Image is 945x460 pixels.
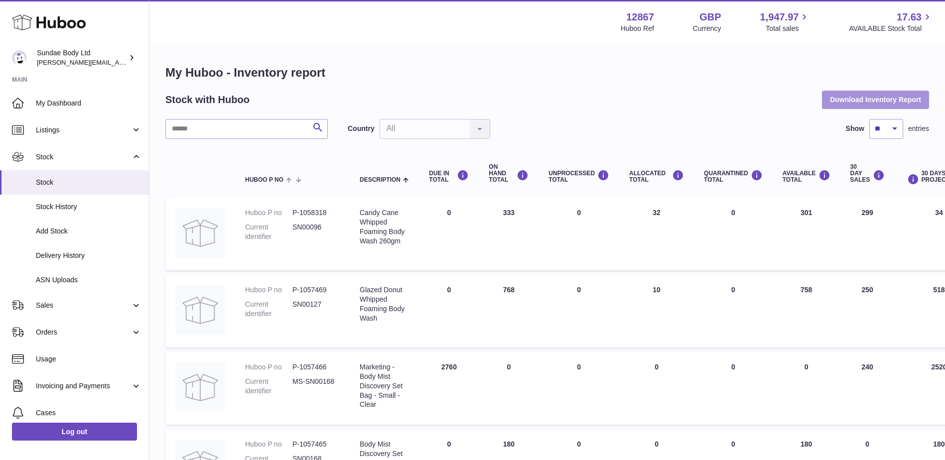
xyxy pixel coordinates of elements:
span: Huboo P no [245,177,283,183]
h1: My Huboo - Inventory report [165,65,929,81]
img: product image [175,285,225,335]
span: Invoicing and Payments [36,381,131,391]
td: 301 [773,198,840,270]
span: Sales [36,301,131,310]
dd: P-1058318 [292,208,340,218]
dt: Current identifier [245,223,292,241]
div: Currency [693,24,721,33]
span: Usage [36,354,141,364]
td: 333 [479,198,539,270]
td: 0 [539,275,619,347]
span: 0 [731,440,735,448]
div: Sundae Body Ltd [37,48,127,67]
label: Show [846,124,864,133]
dd: P-1057465 [292,440,340,449]
span: AVAILABLE Stock Total [849,24,933,33]
div: AVAILABLE Total [783,170,830,183]
dd: SN00096 [292,223,340,241]
td: 0 [619,352,694,425]
dt: Current identifier [245,377,292,396]
button: Download Inventory Report [822,91,929,109]
td: 0 [479,352,539,425]
span: My Dashboard [36,99,141,108]
td: 240 [840,352,895,425]
dd: P-1057466 [292,362,340,372]
dd: MS-SN00168 [292,377,340,396]
div: Huboo Ref [621,24,654,33]
td: 250 [840,275,895,347]
span: 17.63 [897,10,922,24]
span: Add Stock [36,227,141,236]
a: Log out [12,423,137,441]
span: Listings [36,125,131,135]
td: 0 [419,198,479,270]
span: 0 [731,363,735,371]
td: 32 [619,198,694,270]
dd: P-1057469 [292,285,340,295]
div: DUE IN TOTAL [429,170,469,183]
div: Candy Cane Whipped Foaming Body Wash 260gm [360,208,409,246]
span: Total sales [766,24,810,33]
dd: SN00127 [292,300,340,319]
a: 1,947.97 Total sales [760,10,810,33]
span: Stock [36,178,141,187]
dt: Huboo P no [245,285,292,295]
img: product image [175,362,225,412]
div: Marketing - Body Mist Discovery Set Bag - Small - Clear [360,362,409,409]
td: 2760 [419,352,479,425]
div: ON HAND Total [489,164,529,184]
td: 758 [773,275,840,347]
div: ALLOCATED Total [629,170,684,183]
dt: Current identifier [245,300,292,319]
span: Stock History [36,202,141,212]
img: dianne@sundaebody.com [12,50,27,65]
td: 0 [539,198,619,270]
td: 0 [419,275,479,347]
div: QUARANTINED Total [704,170,763,183]
strong: GBP [699,10,721,24]
div: 30 DAY SALES [850,164,885,184]
span: Stock [36,152,131,162]
label: Country [348,124,375,133]
h2: Stock with Huboo [165,93,250,107]
span: [PERSON_NAME][EMAIL_ADDRESS][DOMAIN_NAME] [37,58,200,66]
span: ASN Uploads [36,275,141,285]
span: Description [360,177,401,183]
td: 299 [840,198,895,270]
strong: 12867 [626,10,654,24]
span: entries [908,124,929,133]
td: 768 [479,275,539,347]
td: 0 [773,352,840,425]
img: product image [175,208,225,258]
dt: Huboo P no [245,208,292,218]
dt: Huboo P no [245,362,292,372]
a: 17.63 AVAILABLE Stock Total [849,10,933,33]
span: Delivery History [36,251,141,260]
dt: Huboo P no [245,440,292,449]
td: 10 [619,275,694,347]
span: 0 [731,286,735,294]
div: UNPROCESSED Total [548,170,609,183]
span: Cases [36,408,141,418]
div: Glazed Donut Whipped Foaming Body Wash [360,285,409,323]
span: 1,947.97 [760,10,799,24]
span: 0 [731,209,735,217]
span: Orders [36,328,131,337]
td: 0 [539,352,619,425]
